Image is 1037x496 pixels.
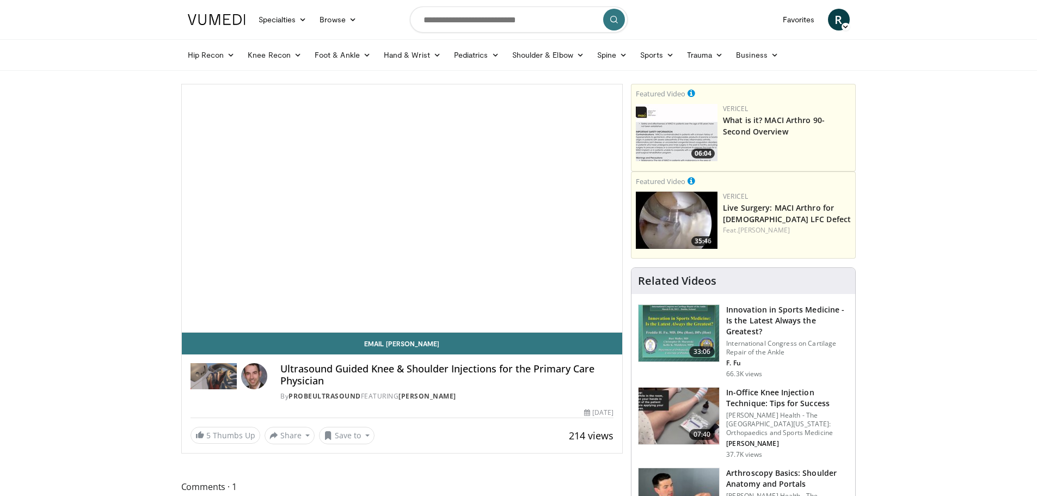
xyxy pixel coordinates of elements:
[289,391,361,401] a: Probeultrasound
[729,44,785,66] a: Business
[584,408,613,418] div: [DATE]
[636,192,717,249] img: eb023345-1e2d-4374-a840-ddbc99f8c97c.150x105_q85_crop-smart_upscale.jpg
[636,176,685,186] small: Featured Video
[181,44,242,66] a: Hip Recon
[738,225,790,235] a: [PERSON_NAME]
[723,115,825,137] a: What is it? MACI Arthro 90-Second Overview
[689,429,715,440] span: 07:40
[634,44,680,66] a: Sports
[726,468,849,489] h3: Arthroscopy Basics: Shoulder Anatomy and Portals
[680,44,730,66] a: Trauma
[689,346,715,357] span: 33:06
[638,387,849,459] a: 07:40 In-Office Knee Injection Technique: Tips for Success [PERSON_NAME] Health - The [GEOGRAPHIC...
[726,370,762,378] p: 66.3K views
[182,84,623,333] video-js: Video Player
[206,430,211,440] span: 5
[181,480,623,494] span: Comments 1
[723,192,748,201] a: Vericel
[313,9,363,30] a: Browse
[726,339,849,357] p: International Congress on Cartilage Repair of the Ankle
[691,149,715,158] span: 06:04
[280,391,613,401] div: By FEATURING
[252,9,314,30] a: Specialties
[726,387,849,409] h3: In-Office Knee Injection Technique: Tips for Success
[241,44,308,66] a: Knee Recon
[241,363,267,389] img: Avatar
[636,104,717,161] img: aa6cc8ed-3dbf-4b6a-8d82-4a06f68b6688.150x105_q85_crop-smart_upscale.jpg
[726,450,762,459] p: 37.7K views
[639,388,719,444] img: 9b54ede4-9724-435c-a780-8950048db540.150x105_q85_crop-smart_upscale.jpg
[569,429,613,442] span: 214 views
[723,225,851,235] div: Feat.
[398,391,456,401] a: [PERSON_NAME]
[188,14,246,25] img: VuMedi Logo
[638,274,716,287] h4: Related Videos
[506,44,591,66] a: Shoulder & Elbow
[828,9,850,30] a: R
[280,363,613,387] h4: Ultrasound Guided Knee & Shoulder Injections for the Primary Care Physician
[591,44,634,66] a: Spine
[726,304,849,337] h3: Innovation in Sports Medicine - Is the Latest Always the Greatest?
[191,427,260,444] a: 5 Thumbs Up
[638,304,849,378] a: 33:06 Innovation in Sports Medicine - Is the Latest Always the Greatest? International Congress o...
[636,104,717,161] a: 06:04
[691,236,715,246] span: 35:46
[319,427,375,444] button: Save to
[191,363,237,389] img: Probeultrasound
[265,427,315,444] button: Share
[308,44,377,66] a: Foot & Ankle
[723,203,851,224] a: Live Surgery: MACI Arthro for [DEMOGRAPHIC_DATA] LFC Defect
[723,104,748,113] a: Vericel
[726,359,849,368] p: F. Fu
[447,44,506,66] a: Pediatrics
[410,7,628,33] input: Search topics, interventions
[636,192,717,249] a: 35:46
[639,305,719,362] img: Title_Dublin_VuMedi_1.jpg.150x105_q85_crop-smart_upscale.jpg
[636,89,685,99] small: Featured Video
[776,9,821,30] a: Favorites
[377,44,447,66] a: Hand & Wrist
[726,411,849,437] p: [PERSON_NAME] Health - The [GEOGRAPHIC_DATA][US_STATE]: Orthopaedics and Sports Medicine
[182,333,623,354] a: Email [PERSON_NAME]
[726,439,849,448] p: [PERSON_NAME]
